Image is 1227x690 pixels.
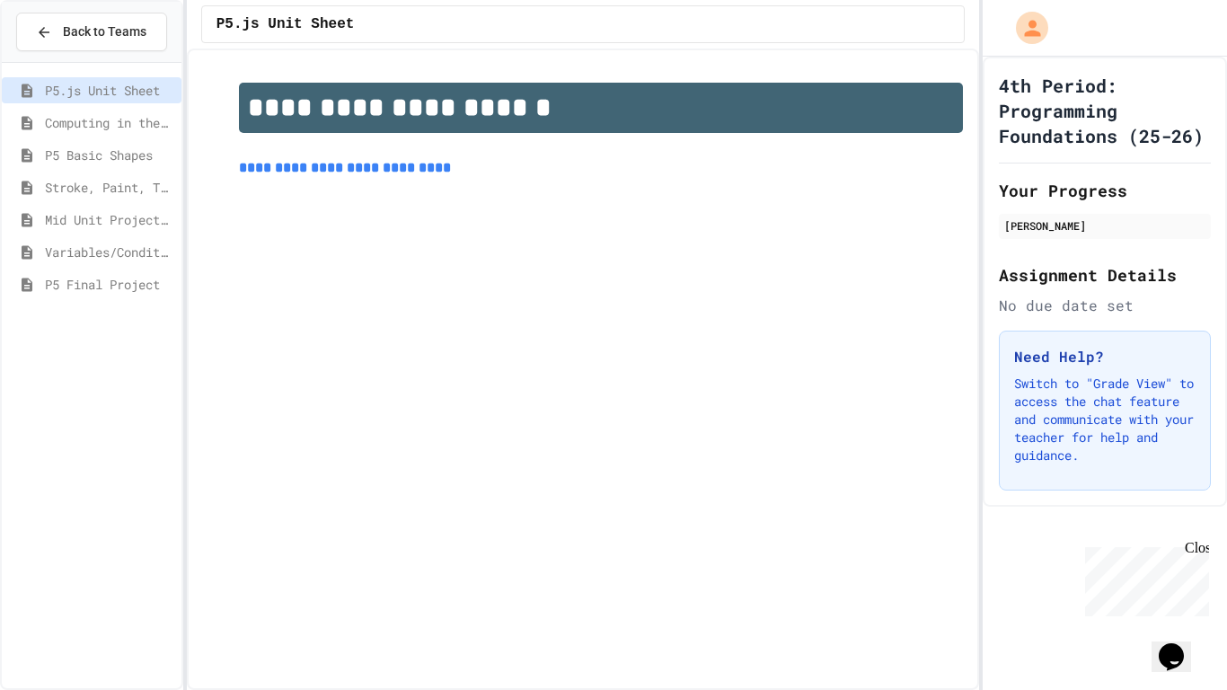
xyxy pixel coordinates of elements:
p: Switch to "Grade View" to access the chat feature and communicate with your teacher for help and ... [1014,375,1196,464]
span: P5.js Unit Sheet [216,13,355,35]
span: P5 Basic Shapes [45,146,174,164]
span: P5.js Unit Sheet [45,81,174,100]
iframe: chat widget [1152,618,1209,672]
span: Back to Teams [63,22,146,41]
span: P5 Final Project [45,275,174,294]
span: Stroke, Paint, Transparency [45,178,174,197]
div: No due date set [999,295,1211,316]
div: My Account [997,7,1053,49]
span: Variables/Conditionals/Animation [45,243,174,261]
span: Mid Unit Project: Creature Art [45,210,174,229]
h3: Need Help? [1014,346,1196,367]
iframe: chat widget [1078,540,1209,616]
div: [PERSON_NAME] [1004,217,1205,234]
h2: Assignment Details [999,262,1211,287]
span: Computing in the Arts [45,113,174,132]
h1: 4th Period: Programming Foundations (25-26) [999,73,1211,148]
h2: Your Progress [999,178,1211,203]
div: Chat with us now!Close [7,7,124,114]
button: Back to Teams [16,13,167,51]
